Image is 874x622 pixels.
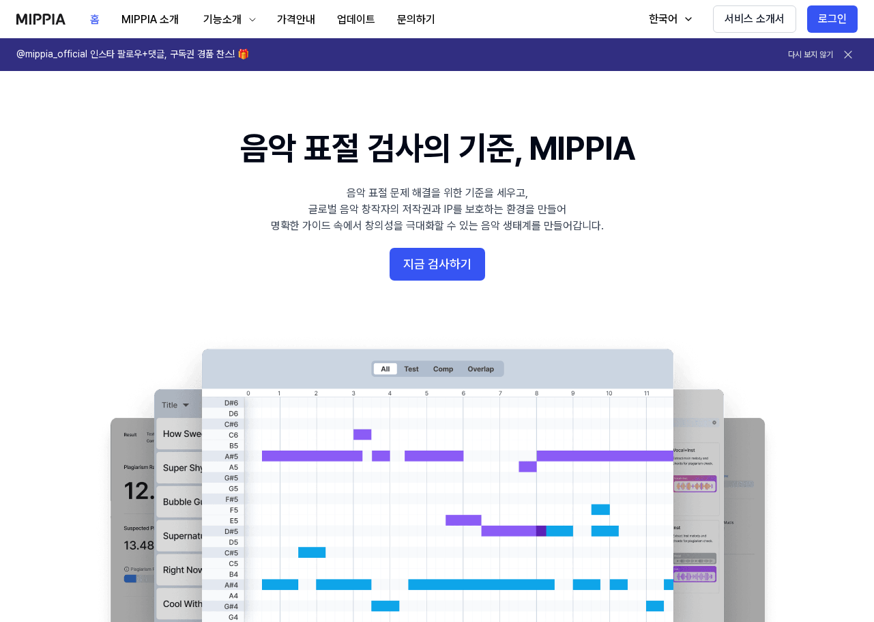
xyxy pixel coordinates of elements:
a: 업데이트 [326,1,386,38]
button: MIPPIA 소개 [111,6,190,33]
button: 기능소개 [190,6,266,33]
a: 홈 [79,1,111,38]
button: 다시 보지 않기 [788,49,833,61]
img: main Image [83,335,792,622]
div: 음악 표절 문제 해결을 위한 기준을 세우고, 글로벌 음악 창작자의 저작권과 IP를 보호하는 환경을 만들어 명확한 가이드 속에서 창의성을 극대화할 수 있는 음악 생태계를 만들어... [271,185,604,234]
button: 서비스 소개서 [713,5,796,33]
button: 홈 [79,6,111,33]
h1: @mippia_official 인스타 팔로우+댓글, 구독권 경품 찬스! 🎁 [16,48,249,61]
h1: 음악 표절 검사의 기준, MIPPIA [240,126,634,171]
button: 한국어 [635,5,702,33]
div: 기능소개 [201,12,244,28]
button: 가격안내 [266,6,326,33]
div: 한국어 [646,11,680,27]
button: 로그인 [807,5,858,33]
button: 지금 검사하기 [390,248,485,281]
button: 문의하기 [386,6,446,33]
img: logo [16,14,65,25]
button: 업데이트 [326,6,386,33]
